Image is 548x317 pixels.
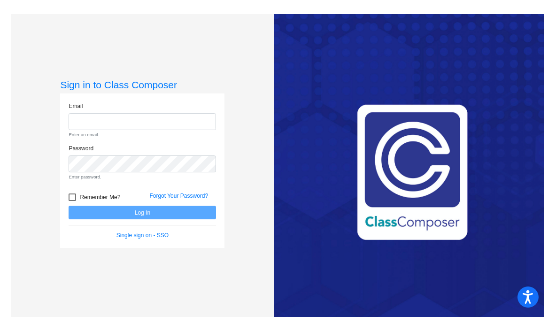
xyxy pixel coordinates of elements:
[69,131,216,138] small: Enter an email.
[69,144,93,153] label: Password
[149,193,208,199] a: Forgot Your Password?
[116,232,169,239] a: Single sign on - SSO
[69,206,216,219] button: Log In
[69,102,83,110] label: Email
[80,192,120,203] span: Remember Me?
[60,79,224,91] h3: Sign in to Class Composer
[69,174,216,180] small: Enter password.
